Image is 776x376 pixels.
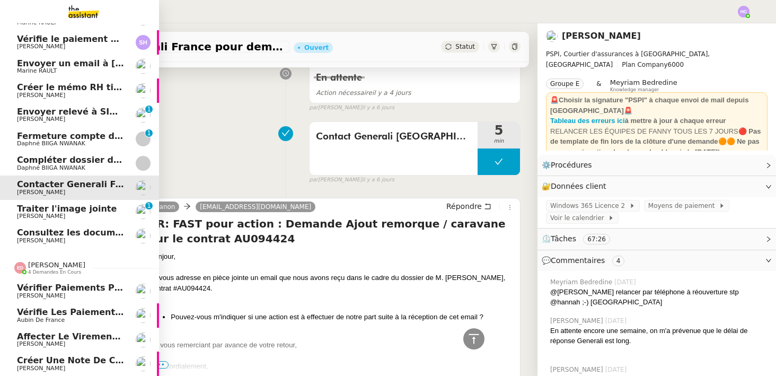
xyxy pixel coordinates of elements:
[136,83,151,98] img: users%2FIoBAolhPL9cNaVKpLOfSBrcGcwi2%2Favatar%2F50a6465f-3fe2-4509-b080-1d8d3f65d641
[17,140,85,147] span: Daphné BIIGA NWANAK
[309,103,318,112] span: par
[149,216,516,246] h4: TR: FAST pour action : Demande Ajout remorque / caravane sur le contrat AU094424
[17,82,192,92] span: Créer le mémo RH tickets restaurant
[443,200,495,212] button: Répondre
[171,312,516,322] li: Pouvez-vous m'indiquer si une action est à effectuer de notre part suite à la réception de cet em...
[562,31,641,41] a: [PERSON_NAME]
[478,137,520,146] span: min
[550,316,605,326] span: [PERSON_NAME]
[17,355,138,365] span: Créer une note de crédit
[145,202,153,209] nz-badge-sup: 1
[542,234,619,243] span: ⏲️
[17,164,85,171] span: Daphné BIIGA NWANAK
[316,89,372,97] span: Action nécessaire
[537,229,776,249] div: ⏲️Tâches 67:26
[648,200,719,211] span: Moyens de paiement
[17,43,65,50] span: [PERSON_NAME]
[17,179,266,189] span: Contacter Generali France pour demande AU094424
[17,292,65,299] span: [PERSON_NAME]
[550,287,768,308] div: @[PERSON_NAME] relancer par téléphone à réouverture stp @hannah ;-) [GEOGRAPHIC_DATA]
[362,176,394,185] span: il y a 6 jours
[551,234,576,243] span: Tâches
[149,202,179,212] a: Manon
[605,365,629,374] span: [DATE]
[551,256,605,265] span: Commentaires
[149,361,516,372] div: Bien cordialement,
[17,213,65,220] span: [PERSON_NAME]
[17,283,249,293] span: Vérifier paiements primes Lefort et De Marignac
[17,116,65,123] span: [PERSON_NAME]
[550,326,768,346] div: En attente encore une semaine, on m'a prévenue que le délai de réponse Generali est long.
[622,61,667,68] span: Plan Company
[136,308,151,323] img: users%2FSclkIUIAuBOhhDrbgjtrSikBoD03%2Favatar%2F48cbc63d-a03d-4817-b5bf-7f7aeed5f2a9
[362,103,394,112] span: il y a 6 jours
[17,34,204,44] span: Vérifie le paiement de la facture 24513
[455,43,475,50] span: Statut
[550,117,625,125] strong: Tableau des erreurs ici
[316,89,411,97] span: il y a 4 jours
[316,73,362,83] span: En attente
[537,176,776,197] div: 🔐Données client
[309,176,394,185] small: [PERSON_NAME]
[17,237,65,244] span: [PERSON_NAME]
[738,6,749,18] img: svg
[610,87,659,93] span: Knowledge manager
[605,316,629,326] span: [DATE]
[542,159,597,171] span: ⚙️
[668,61,684,68] span: 6000
[550,365,605,374] span: [PERSON_NAME]
[316,129,471,145] span: Contact Generali [GEOGRAPHIC_DATA]
[147,106,151,115] p: 1
[17,131,215,141] span: Fermeture compte domiciliation Kandbaz
[136,35,151,50] img: svg
[145,106,153,113] nz-badge-sup: 1
[147,129,151,139] p: 1
[17,204,117,214] span: Traiter l'image jointe
[28,269,81,275] span: 4 demandes en cours
[614,277,638,287] span: [DATE]
[583,234,610,244] nz-tag: 67:26
[17,317,65,323] span: Aubin de France
[17,19,57,26] span: Marine RAULT
[17,331,170,342] span: Affecter le virement en attente
[612,256,625,266] nz-tag: 4
[550,213,608,223] span: Voir le calendrier
[136,204,151,219] img: users%2FTDxDvmCjFdN3QFePFNGdQUcJcQk1%2Favatar%2F0cfb3a67-8790-4592-a9ec-92226c678442
[304,45,329,51] div: Ouvert
[149,251,516,262] div: Bonjour,
[149,273,516,294] div: Je vous adresse en pièce jointe un email que nous avons reçu dans le cadre du dossier de M. [PERS...
[55,41,285,52] span: Contacter Generali France pour demande AU094424
[136,180,151,195] img: users%2Fa6PbEmLwvGXylUqKytRPpDpAx153%2Favatar%2Ffanny.png
[546,50,710,68] span: PSPI, Courtier d'assurances à [GEOGRAPHIC_DATA], [GEOGRAPHIC_DATA]
[17,67,57,74] span: Marine RAULT
[625,117,726,125] strong: à mettre à jour à chaque erreur
[17,340,65,347] span: [PERSON_NAME]
[550,96,748,115] strong: 🚨Choisir la signature "PSPI" à chaque envoi de mail depuis [GEOGRAPHIC_DATA]🚨
[537,250,776,271] div: 💬Commentaires 4
[550,127,761,156] strong: 🔴 Pas de template de fin lors de la clôture d'une demande🟠🟠 Ne pas accuser réception des demandes...
[550,126,763,158] div: RELANCER LES ÉQUIPES DE FANNY TOUS LES 7 JOURS
[17,92,65,99] span: [PERSON_NAME]
[610,78,677,92] app-user-label: Knowledge manager
[551,161,592,169] span: Procédures
[309,103,394,112] small: [PERSON_NAME]
[136,229,151,243] img: users%2Fa6PbEmLwvGXylUqKytRPpDpAx153%2Favatar%2Ffanny.png
[136,284,151,299] img: users%2Fa6PbEmLwvGXylUqKytRPpDpAx153%2Favatar%2Ffanny.png
[14,262,26,274] img: svg
[550,277,614,287] span: Meyriam Bedredine
[136,333,151,347] img: users%2Fa6PbEmLwvGXylUqKytRPpDpAx153%2Favatar%2Ffanny.png
[145,129,153,137] nz-badge-sup: 1
[542,256,629,265] span: 💬
[537,155,776,176] div: ⚙️Procédures
[17,155,278,165] span: Compléter dossier domiciliation asso sur Se Domicilier
[17,365,65,372] span: [PERSON_NAME]
[551,182,606,190] span: Données client
[446,201,482,212] span: Répondre
[17,107,223,117] span: Envoyer relevé à SIP pour [PERSON_NAME]
[309,176,318,185] span: par
[136,59,151,74] img: users%2Fo4K84Ijfr6OOM0fa5Hz4riIOf4g2%2Favatar%2FChatGPT%20Image%201%20aou%CC%82t%202025%2C%2010_2...
[149,361,169,369] span: •••
[550,200,629,211] span: Windows 365 Licence 2
[17,228,200,238] span: Consultez les documents de M. Costes
[149,340,516,351] div: En vous remerciant par avance de votre retour,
